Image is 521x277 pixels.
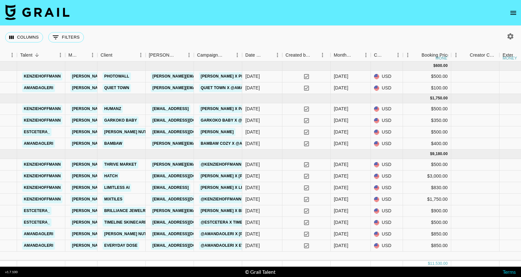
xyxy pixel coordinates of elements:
[97,49,146,61] div: Client
[403,171,451,182] div: $3,000.00
[334,219,348,226] div: Sep '25
[22,128,51,136] a: estcetera_
[151,207,289,215] a: [PERSON_NAME][EMAIL_ADDRESS][PERSON_NAME][DOMAIN_NAME]
[184,50,194,60] button: Menu
[503,269,516,275] a: Terms
[70,172,208,180] a: [PERSON_NAME][EMAIL_ADDRESS][PERSON_NAME][DOMAIN_NAME]
[435,56,450,60] div: money
[507,6,520,19] button: open drawer
[371,138,403,150] div: USD
[151,116,223,125] a: [EMAIL_ADDRESS][DOMAIN_NAME]
[22,242,55,250] a: amandaoleri
[430,151,432,157] div: $
[242,49,282,61] div: Date Created
[22,116,62,125] a: kenziehoffmann
[151,161,289,169] a: [PERSON_NAME][EMAIL_ADDRESS][PERSON_NAME][DOMAIN_NAME]
[70,140,208,148] a: [PERSON_NAME][EMAIL_ADDRESS][PERSON_NAME][DOMAIN_NAME]
[103,218,149,226] a: Timeline Skinecare
[245,161,260,168] div: 8/26/2025
[334,140,348,147] div: Aug '25
[70,128,208,136] a: [PERSON_NAME][EMAIL_ADDRESS][PERSON_NAME][DOMAIN_NAME]
[352,51,361,60] button: Sort
[403,115,451,126] div: $350.00
[245,73,260,79] div: 7/23/2025
[245,242,260,249] div: 8/25/2025
[361,50,371,60] button: Menu
[334,196,348,202] div: Sep '25
[199,105,298,113] a: [PERSON_NAME] x Pampers Sleep Coach UGC
[413,51,422,60] button: Sort
[334,49,352,61] div: Month Due
[194,49,242,61] div: Campaign (Type)
[311,51,320,60] button: Sort
[403,126,451,138] div: $500.00
[151,172,223,180] a: [EMAIL_ADDRESS][DOMAIN_NAME]
[70,105,208,113] a: [PERSON_NAME][EMAIL_ADDRESS][PERSON_NAME][DOMAIN_NAME]
[403,182,451,194] div: $830.00
[371,171,403,182] div: USD
[199,128,235,136] a: [PERSON_NAME]
[422,49,450,61] div: Booking Price
[384,51,393,60] button: Sort
[245,231,260,237] div: 8/25/2025
[151,242,223,250] a: [EMAIL_ADDRESS][DOMAIN_NAME]
[245,85,260,91] div: 7/23/2025
[245,184,260,191] div: 8/13/2025
[233,50,242,60] button: Menu
[5,32,43,42] button: Select columns
[245,117,260,124] div: 8/11/2025
[403,138,451,150] div: $400.00
[403,228,451,240] div: $850.00
[224,51,233,60] button: Sort
[318,50,327,60] button: Menu
[70,116,208,125] a: [PERSON_NAME][EMAIL_ADDRESS][PERSON_NAME][DOMAIN_NAME]
[371,194,403,205] div: USD
[371,240,403,252] div: USD
[103,105,123,113] a: Humanz
[334,184,348,191] div: Sep '25
[371,205,403,217] div: USD
[22,84,55,92] a: amandaoleri
[451,49,499,61] div: Creator Commmission Override
[371,115,403,126] div: USD
[199,84,266,92] a: Quiet Town x @amandaoleri
[434,63,436,69] div: $
[403,159,451,171] div: $500.00
[199,230,296,238] a: @amandaoleri x [PERSON_NAME] Creatone
[101,49,113,61] div: Client
[403,71,451,82] div: $500.00
[430,96,432,101] div: $
[151,195,223,203] a: [EMAIL_ADDRESS][DOMAIN_NAME]
[334,129,348,135] div: Aug '25
[199,161,262,169] a: @kenziehoffmann x Thrive
[17,49,65,61] div: Talent
[151,84,256,92] a: [PERSON_NAME][EMAIL_ADDRESS][DOMAIN_NAME]
[199,184,266,192] a: [PERSON_NAME] x Limitless AI
[22,207,51,215] a: estcetera_
[334,106,348,112] div: Aug '25
[374,49,384,61] div: Currency
[151,218,223,226] a: [EMAIL_ADDRESS][DOMAIN_NAME]
[245,173,260,179] div: 8/13/2025
[199,72,265,80] a: [PERSON_NAME] x Photowall
[22,218,51,226] a: estcetera_
[199,140,270,148] a: Bambaw Cozy x @amandaoleri
[371,82,403,94] div: USD
[245,219,260,226] div: 8/25/2025
[70,242,208,250] a: [PERSON_NAME][EMAIL_ADDRESS][PERSON_NAME][DOMAIN_NAME]
[334,208,348,214] div: Sep '25
[48,32,84,42] button: Show filters
[403,217,451,228] div: $500.00
[103,184,131,192] a: Limitless AI
[88,50,97,60] button: Menu
[103,140,124,148] a: BamBaw
[69,49,79,61] div: Manager
[70,230,208,238] a: [PERSON_NAME][EMAIL_ADDRESS][PERSON_NAME][DOMAIN_NAME]
[273,50,282,60] button: Menu
[199,242,274,250] a: @amandaoleri x Everyday Dose
[22,161,62,169] a: kenziehoffmann
[70,195,208,203] a: [PERSON_NAME][EMAIL_ADDRESS][PERSON_NAME][DOMAIN_NAME]
[103,128,161,136] a: [PERSON_NAME] Nutrition
[282,49,331,61] div: Created by Grail Team
[151,140,256,148] a: [PERSON_NAME][EMAIL_ADDRESS][DOMAIN_NAME]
